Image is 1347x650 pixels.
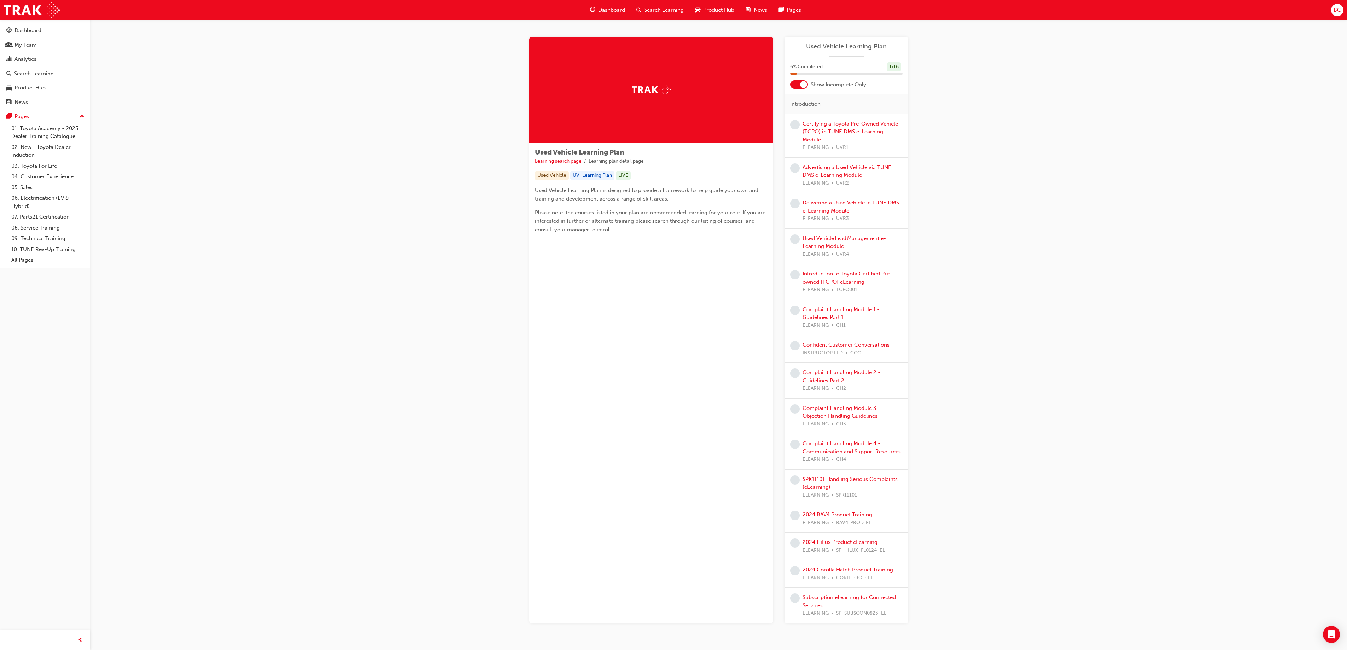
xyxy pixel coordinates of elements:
[4,2,60,18] img: Trak
[803,121,898,143] a: Certifying a Toyota Pre-Owned Vehicle (TCPO) in TUNE DMS e-Learning Module
[535,187,760,202] span: Used Vehicle Learning Plan is designed to provide a framework to help guide your own and training...
[790,475,800,485] span: learningRecordVerb_NONE-icon
[803,369,880,384] a: Complaint Handling Module 2 - Guidelines Part 2
[790,440,800,449] span: learningRecordVerb_NONE-icon
[850,349,861,357] span: CCC
[3,110,87,123] button: Pages
[779,6,784,14] span: pages-icon
[803,164,891,179] a: Advertising a Used Vehicle via TUNE DMS e-Learning Module
[1323,626,1340,643] div: Open Intercom Messenger
[790,404,800,414] span: learningRecordVerb_NONE-icon
[790,368,800,378] span: learningRecordVerb_NONE-icon
[790,234,800,244] span: learningRecordVerb_NONE-icon
[570,171,614,180] div: UV_Learning Plan
[811,81,866,89] span: Show Incomplete Only
[803,476,898,491] a: SPK11101 Handling Serious Complaints (eLearning)
[8,222,87,233] a: 08. Service Training
[1334,6,1341,14] span: BC
[590,6,595,14] span: guage-icon
[803,321,829,330] span: ELEARNING
[803,349,843,357] span: INSTRUCTOR LED
[631,3,689,17] a: search-iconSearch Learning
[790,511,800,520] span: learningRecordVerb_NONE-icon
[887,62,901,72] div: 1 / 16
[790,63,823,71] span: 6 % Completed
[14,70,54,78] div: Search Learning
[3,53,87,66] a: Analytics
[836,321,846,330] span: CH1
[703,6,734,14] span: Product Hub
[6,99,12,106] span: news-icon
[80,112,84,121] span: up-icon
[803,342,890,348] a: Confident Customer Conversations
[803,286,829,294] span: ELEARNING
[644,6,684,14] span: Search Learning
[803,179,829,187] span: ELEARNING
[803,250,829,259] span: ELEARNING
[803,405,880,419] a: Complaint Handling Module 3 - Objection Handling Guidelines
[803,567,893,573] a: 2024 Corolla Hatch Product Training
[14,98,28,106] div: News
[803,511,872,518] a: 2024 RAV4 Product Training
[803,440,901,455] a: Complaint Handling Module 4 - Communication and Support Resources
[790,341,800,350] span: learningRecordVerb_NONE-icon
[3,23,87,110] button: DashboardMy TeamAnalyticsSearch LearningProduct HubNews
[8,142,87,161] a: 02. New - Toyota Dealer Induction
[6,28,12,34] span: guage-icon
[1331,4,1343,16] button: BC
[790,538,800,548] span: learningRecordVerb_NONE-icon
[8,255,87,266] a: All Pages
[14,27,41,35] div: Dashboard
[836,491,857,499] span: SPK11101
[836,420,846,428] span: CH3
[689,3,740,17] a: car-iconProduct Hub
[8,123,87,142] a: 01. Toyota Academy - 2025 Dealer Training Catalogue
[598,6,625,14] span: Dashboard
[836,455,846,464] span: CH4
[14,112,29,121] div: Pages
[8,193,87,211] a: 06. Electrification (EV & Hybrid)
[8,171,87,182] a: 04. Customer Experience
[787,6,801,14] span: Pages
[803,609,829,617] span: ELEARNING
[740,3,773,17] a: news-iconNews
[803,519,829,527] span: ELEARNING
[803,546,829,555] span: ELEARNING
[78,636,83,645] span: prev-icon
[836,215,849,223] span: UVR3
[803,306,880,321] a: Complaint Handling Module 1 - Guidelines Part 1
[754,6,767,14] span: News
[8,244,87,255] a: 10. TUNE Rev-Up Training
[535,209,767,233] span: Please note: the courses listed in your plan are recommended learning for your role. If you are i...
[803,199,899,214] a: Delivering a Used Vehicle in TUNE DMS e-Learning Module
[535,171,569,180] div: Used Vehicle
[836,609,886,617] span: SP_SUBSCON0823_EL
[836,546,885,555] span: SP_HILUX_FL0124_EL
[836,286,857,294] span: TCPO001
[790,199,800,208] span: learningRecordVerb_NONE-icon
[803,144,829,152] span: ELEARNING
[803,491,829,499] span: ELEARNING
[6,85,12,91] span: car-icon
[836,574,873,582] span: CORH-PROD-EL
[773,3,807,17] a: pages-iconPages
[790,163,800,173] span: learningRecordVerb_NONE-icon
[803,235,886,250] a: Used Vehicle Lead Management e-Learning Module
[803,271,892,285] a: Introduction to Toyota Certified Pre-owned [TCPO] eLearning
[746,6,751,14] span: news-icon
[6,56,12,63] span: chart-icon
[836,384,846,393] span: CH2
[803,215,829,223] span: ELEARNING
[6,114,12,120] span: pages-icon
[3,67,87,80] a: Search Learning
[790,42,903,51] a: Used Vehicle Learning Plan
[790,270,800,279] span: learningRecordVerb_NONE-icon
[3,39,87,52] a: My Team
[836,179,849,187] span: UVR2
[6,42,12,48] span: people-icon
[8,182,87,193] a: 05. Sales
[14,55,36,63] div: Analytics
